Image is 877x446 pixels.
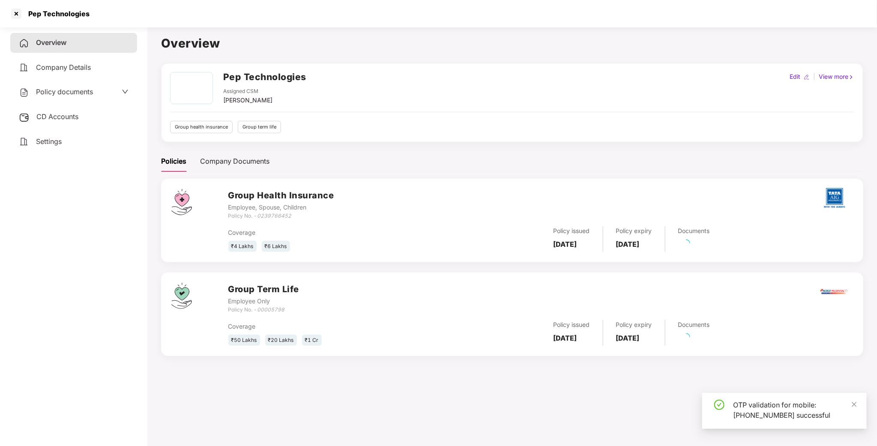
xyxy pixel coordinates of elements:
[228,296,299,306] div: Employee Only
[228,241,257,252] div: ₹4 Lakhs
[616,334,640,342] b: [DATE]
[161,156,186,167] div: Policies
[228,189,334,202] h3: Group Health Insurance
[616,226,652,236] div: Policy expiry
[820,277,850,307] img: iciciprud.png
[238,121,281,133] div: Group term life
[223,96,272,105] div: [PERSON_NAME]
[170,121,233,133] div: Group health insurance
[228,228,437,237] div: Coverage
[19,38,29,48] img: svg+xml;base64,PHN2ZyB4bWxucz0iaHR0cDovL3d3dy53My5vcmcvMjAwMC9zdmciIHdpZHRoPSIyNCIgaGVpZ2h0PSIyNC...
[257,306,285,313] i: 00005798
[223,87,272,96] div: Assigned CSM
[228,335,260,346] div: ₹50 Lakhs
[554,240,577,248] b: [DATE]
[36,87,93,96] span: Policy documents
[302,335,322,346] div: ₹1 Cr
[681,238,691,248] span: loading
[223,70,306,84] h2: Pep Technologies
[848,74,854,80] img: rightIcon
[681,332,691,342] span: loading
[788,72,802,81] div: Edit
[257,213,292,219] i: 0239766452
[19,112,30,123] img: svg+xml;base64,PHN2ZyB3aWR0aD0iMjUiIGhlaWdodD0iMjQiIHZpZXdCb3g9IjAgMCAyNSAyNCIgZmlsbD0ibm9uZSIgeG...
[228,212,334,220] div: Policy No. -
[171,283,192,309] img: svg+xml;base64,PHN2ZyB4bWxucz0iaHR0cDovL3d3dy53My5vcmcvMjAwMC9zdmciIHdpZHRoPSI0Ny43MTQiIGhlaWdodD...
[616,240,640,248] b: [DATE]
[228,306,299,314] div: Policy No. -
[36,38,66,47] span: Overview
[811,72,817,81] div: |
[733,400,856,420] div: OTP validation for mobile: [PHONE_NUMBER] successful
[161,34,863,53] h1: Overview
[36,112,78,121] span: CD Accounts
[228,203,334,212] div: Employee, Spouse, Children
[200,156,269,167] div: Company Documents
[23,9,90,18] div: Pep Technologies
[122,88,129,95] span: down
[554,334,577,342] b: [DATE]
[820,183,850,213] img: tatag.png
[36,63,91,72] span: Company Details
[678,226,710,236] div: Documents
[851,401,857,407] span: close
[804,74,810,80] img: editIcon
[817,72,856,81] div: View more
[228,322,437,331] div: Coverage
[171,189,192,215] img: svg+xml;base64,PHN2ZyB4bWxucz0iaHR0cDovL3d3dy53My5vcmcvMjAwMC9zdmciIHdpZHRoPSI0Ny43MTQiIGhlaWdodD...
[554,320,590,329] div: Policy issued
[616,320,652,329] div: Policy expiry
[265,335,297,346] div: ₹20 Lakhs
[714,400,724,410] span: check-circle
[19,137,29,147] img: svg+xml;base64,PHN2ZyB4bWxucz0iaHR0cDovL3d3dy53My5vcmcvMjAwMC9zdmciIHdpZHRoPSIyNCIgaGVpZ2h0PSIyNC...
[262,241,290,252] div: ₹6 Lakhs
[554,226,590,236] div: Policy issued
[19,63,29,73] img: svg+xml;base64,PHN2ZyB4bWxucz0iaHR0cDovL3d3dy53My5vcmcvMjAwMC9zdmciIHdpZHRoPSIyNCIgaGVpZ2h0PSIyNC...
[36,137,62,146] span: Settings
[19,87,29,98] img: svg+xml;base64,PHN2ZyB4bWxucz0iaHR0cDovL3d3dy53My5vcmcvMjAwMC9zdmciIHdpZHRoPSIyNCIgaGVpZ2h0PSIyNC...
[228,283,299,296] h3: Group Term Life
[678,320,710,329] div: Documents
